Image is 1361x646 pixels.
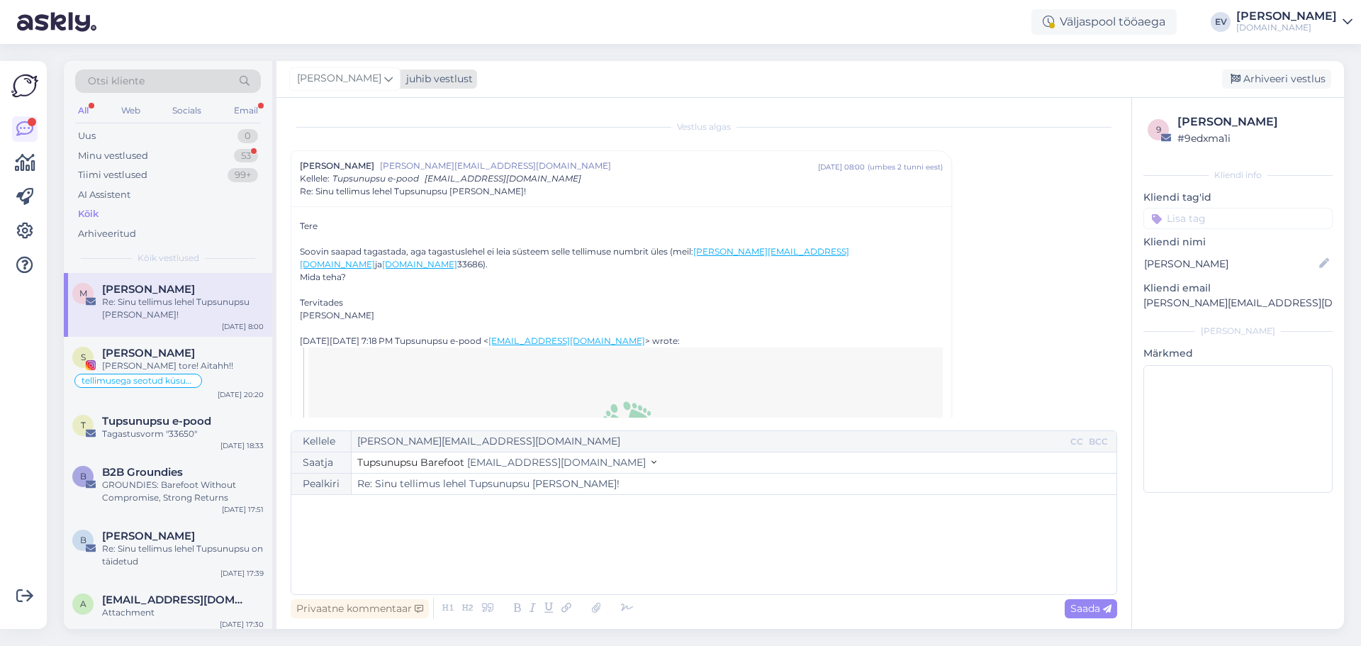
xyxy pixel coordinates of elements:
[82,377,195,385] span: tellimusega seotud küsumus
[818,162,865,172] div: [DATE] 08:00
[1156,124,1161,135] span: 9
[220,619,264,630] div: [DATE] 17:30
[80,471,86,481] span: B
[237,129,258,143] div: 0
[300,185,526,198] span: Re: Sinu tellimus lehel Tupsunupsu [PERSON_NAME]!
[1143,325,1333,338] div: [PERSON_NAME]
[78,188,130,202] div: AI Assistent
[222,504,264,515] div: [DATE] 17:51
[79,288,87,299] span: M
[11,72,38,99] img: Askly Logo
[1177,113,1328,130] div: [PERSON_NAME]
[102,347,195,360] span: Silja Eek
[1068,435,1086,448] div: CC
[1143,208,1333,229] input: Lisa tag
[78,149,148,163] div: Minu vestlused
[401,72,473,87] div: juhib vestlust
[102,296,264,321] div: Re: Sinu tellimus lehel Tupsunupsu [PERSON_NAME]!
[218,389,264,400] div: [DATE] 20:20
[425,173,581,184] span: [EMAIL_ADDRESS][DOMAIN_NAME]
[352,431,1068,452] input: Recepient...
[220,568,264,579] div: [DATE] 17:39
[1143,235,1333,250] p: Kliendi nimi
[78,168,147,182] div: Tiimi vestlused
[868,162,943,172] div: ( umbes 2 tunni eest )
[102,594,250,606] span: annika.sharai@gmail.com
[102,542,264,568] div: Re: Sinu tellimus lehel Tupsunupsu on täidetud
[1031,9,1177,35] div: Väljaspool tööaega
[81,420,86,430] span: T
[234,149,258,163] div: 53
[228,168,258,182] div: 99+
[75,101,91,120] div: All
[138,252,199,264] span: Kõik vestlused
[300,245,943,271] div: Soovin saapad tagastada, aga tagastuslehel ei leia süsteem selle tellimuse numbrit üles (meil: ja...
[590,398,661,468] img: Tupsunupsu
[102,428,264,440] div: Tagastusvorm "33650"
[1143,190,1333,205] p: Kliendi tag'id
[1222,69,1331,89] div: Arhiveeri vestlus
[78,207,99,221] div: Kõik
[102,530,195,542] span: Birgit Põiklik
[1144,256,1316,272] input: Lisa nimi
[169,101,204,120] div: Socials
[291,431,352,452] div: Kellele
[80,598,86,609] span: a
[88,74,145,89] span: Otsi kliente
[1143,281,1333,296] p: Kliendi email
[291,452,352,473] div: Saatja
[352,474,1116,494] input: Write subject here...
[300,335,943,347] div: [DATE][DATE] 7:18 PM Tupsunupsu e-pood < > wrote:
[1143,296,1333,311] p: [PERSON_NAME][EMAIL_ADDRESS][DOMAIN_NAME]
[357,456,464,469] span: Tupsunupsu Barefoot
[220,440,264,451] div: [DATE] 18:33
[80,535,86,545] span: B
[382,259,457,269] a: [DOMAIN_NAME]
[102,479,264,504] div: GROUNDIES: Barefoot Without Compromise, Strong Returns
[291,474,352,494] div: Pealkiri
[102,466,183,479] span: B2B Groundies
[297,71,381,87] span: [PERSON_NAME]
[1177,130,1328,146] div: # 9edxma1i
[291,599,429,618] div: Privaatne kommentaar
[78,129,96,143] div: Uus
[1236,22,1337,33] div: [DOMAIN_NAME]
[102,606,264,619] div: Attachment
[300,160,374,172] span: [PERSON_NAME]
[1236,11,1337,22] div: [PERSON_NAME]
[380,160,818,172] span: [PERSON_NAME][EMAIL_ADDRESS][DOMAIN_NAME]
[291,121,1117,133] div: Vestlus algas
[300,296,943,309] div: Tervitades
[357,455,656,470] button: Tupsunupsu Barefoot [EMAIL_ADDRESS][DOMAIN_NAME]
[102,415,211,428] span: Tupsunupsu e-pood
[488,335,645,346] a: [EMAIL_ADDRESS][DOMAIN_NAME]
[1070,602,1111,615] span: Saada
[1236,11,1352,33] a: [PERSON_NAME][DOMAIN_NAME]
[81,352,86,362] span: S
[1143,169,1333,182] div: Kliendi info
[78,227,136,241] div: Arhiveeritud
[467,456,646,469] span: [EMAIL_ADDRESS][DOMAIN_NAME]
[118,101,143,120] div: Web
[222,321,264,332] div: [DATE] 8:00
[300,309,943,322] div: [PERSON_NAME]
[1143,346,1333,361] p: Märkmed
[300,220,943,322] div: Tere
[231,101,261,120] div: Email
[300,271,943,284] div: Mida teha?
[332,173,419,184] span: Tupsunupsu e-pood
[102,360,264,372] div: [PERSON_NAME] tore! Aitahh!!
[102,283,195,296] span: Margot Voronovski
[300,173,330,184] span: Kellele :
[1086,435,1111,448] div: BCC
[1211,12,1231,32] div: EV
